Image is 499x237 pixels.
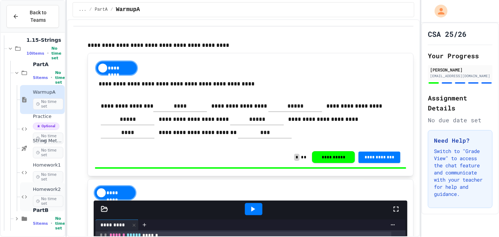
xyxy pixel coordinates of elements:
[51,75,52,80] span: •
[428,93,493,113] h2: Assignment Details
[89,7,92,13] span: /
[33,123,59,130] span: Optional
[33,138,63,144] span: String Methods
[33,98,63,110] span: No time set
[55,70,65,85] span: No time set
[33,133,63,144] span: No time set
[23,9,53,24] span: Back to Teams
[116,5,140,14] span: WarmupA
[33,147,63,158] span: No time set
[427,3,449,19] div: My Account
[430,66,490,73] div: [PERSON_NAME]
[51,46,63,60] span: No time set
[26,51,44,56] span: 10 items
[95,7,108,13] span: PartA
[26,37,63,43] span: 1.15-Strings
[428,29,466,39] h1: CSA 25/26
[33,171,63,183] span: No time set
[79,7,87,13] span: ...
[55,216,65,231] span: No time set
[428,51,493,61] h2: Your Progress
[33,89,63,95] span: WarmupA
[6,5,59,28] button: Back to Teams
[33,207,63,213] span: PartB
[33,187,63,193] span: Homework2
[430,73,490,79] div: [EMAIL_ADDRESS][DOMAIN_NAME]
[33,61,63,68] span: PartA
[33,221,48,226] span: 5 items
[434,148,486,198] p: Switch to "Grade View" to access the chat feature and communicate with your teacher for help and ...
[33,75,48,80] span: 5 items
[47,50,49,56] span: •
[51,221,52,226] span: •
[110,7,113,13] span: /
[434,136,486,145] h3: Need Help?
[33,196,63,207] span: No time set
[33,114,63,120] span: Practice
[428,116,493,124] div: No due date set
[33,162,63,168] span: Homework1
